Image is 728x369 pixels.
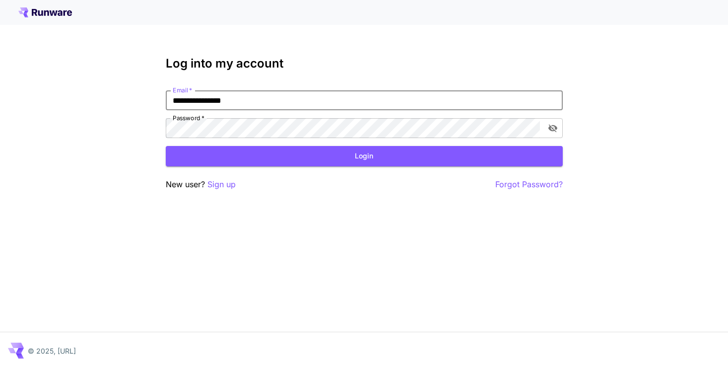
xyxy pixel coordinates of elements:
h3: Log into my account [166,57,563,71]
button: Sign up [207,178,236,191]
p: New user? [166,178,236,191]
label: Password [173,114,204,122]
p: © 2025, [URL] [28,346,76,356]
button: Forgot Password? [495,178,563,191]
button: toggle password visibility [544,119,562,137]
button: Login [166,146,563,166]
label: Email [173,86,192,94]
